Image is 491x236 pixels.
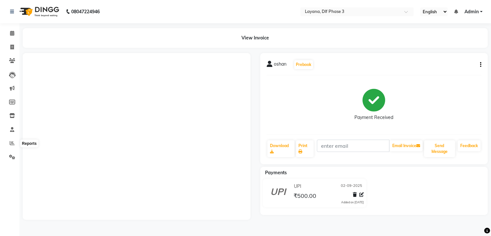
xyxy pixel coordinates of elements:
[274,61,286,70] span: oshan
[267,140,295,157] a: Download
[458,140,481,151] a: Feedback
[424,140,455,157] button: Send Message
[354,114,393,121] div: Payment Received
[317,140,389,152] input: enter email
[17,3,61,21] img: logo
[294,183,301,190] span: UPI
[390,140,423,151] button: Email Invoice
[294,60,313,69] button: Prebook
[294,192,316,201] span: ₹500.00
[71,3,100,21] b: 08047224946
[20,140,38,147] div: Reports
[265,170,287,176] span: Payments
[341,200,364,205] div: Added on [DATE]
[464,8,479,15] span: Admin
[296,140,314,157] a: Print
[23,28,488,48] div: View Invoice
[341,183,362,190] span: 02-09-2025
